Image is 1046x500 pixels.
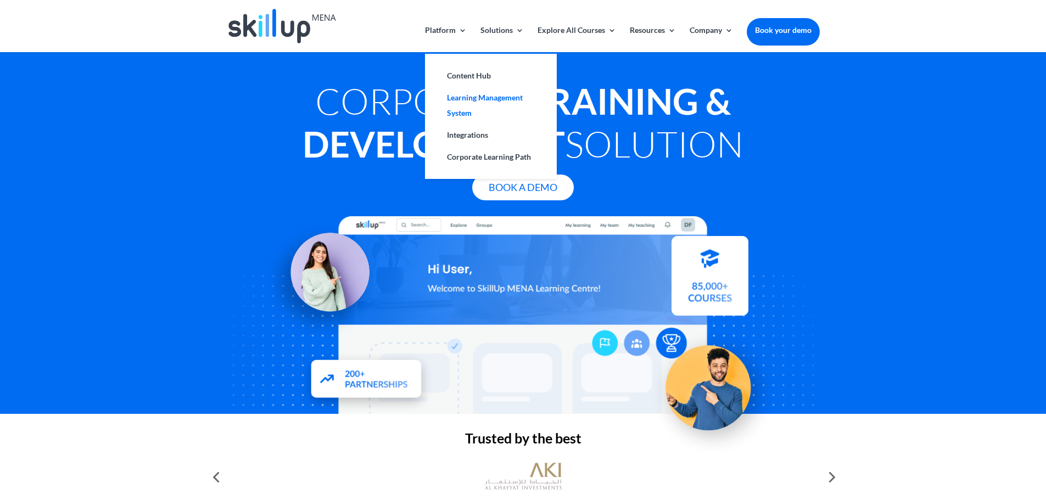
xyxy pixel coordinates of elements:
[436,87,546,124] a: Learning Management System
[436,65,546,87] a: Content Hub
[690,26,733,52] a: Company
[227,80,820,171] h1: Corporate Solution
[262,220,381,339] img: Learning Management Solution - SkillUp
[991,447,1046,500] iframe: Chat Widget
[227,431,820,451] h2: Trusted by the best
[228,9,336,43] img: Skillup Mena
[485,458,562,496] img: al khayyat investments logo
[630,26,676,52] a: Resources
[425,26,467,52] a: Platform
[436,146,546,168] a: Corporate Learning Path
[436,124,546,146] a: Integrations
[480,26,524,52] a: Solutions
[538,26,616,52] a: Explore All Courses
[647,322,778,452] img: Upskill your workforce - SkillUp
[303,80,731,165] strong: Training & Development
[747,18,820,42] a: Book your demo
[672,241,748,321] img: Courses library - SkillUp MENA
[298,349,434,413] img: Partners - SkillUp Mena
[472,175,574,200] a: Book A Demo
